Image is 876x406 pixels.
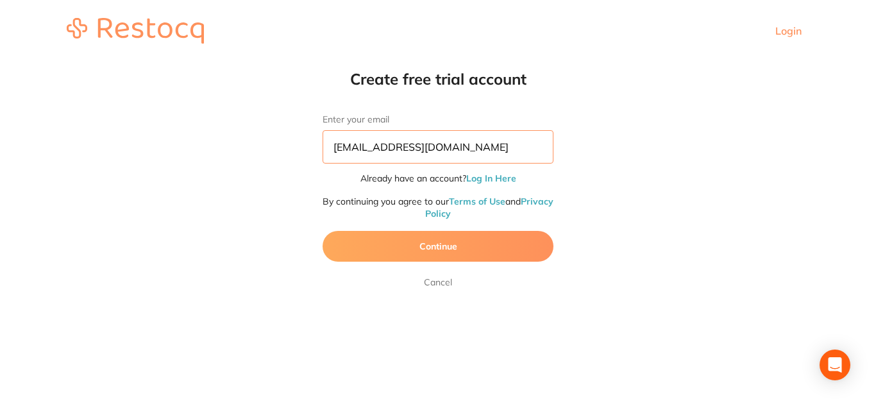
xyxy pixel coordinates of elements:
a: Log In Here [466,173,516,184]
a: Login [775,24,802,37]
label: Enter your email [323,114,553,125]
button: Continue [323,231,553,262]
a: Terms of Use [449,196,505,207]
div: Open Intercom Messenger [820,350,850,380]
p: By continuing you agree to our and [323,196,553,221]
img: restocq_logo.svg [67,18,204,44]
a: Cancel [421,275,455,290]
p: Already have an account? [323,173,553,185]
a: Privacy Policy [425,196,553,220]
h1: Create free trial account [297,69,579,89]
